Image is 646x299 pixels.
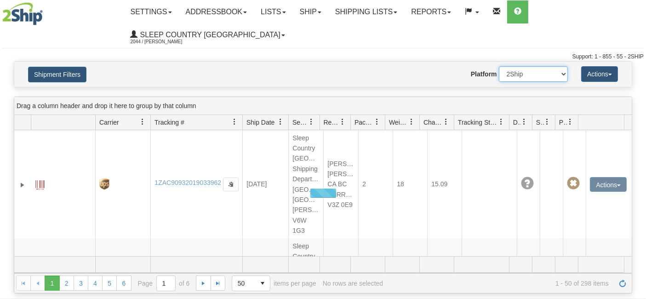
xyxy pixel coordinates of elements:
[324,118,339,127] span: Recipient
[389,280,609,287] span: 1 - 50 of 298 items
[615,276,630,290] a: Refresh
[536,118,544,127] span: Shipment Issues
[254,0,292,23] a: Lists
[354,118,374,127] span: Packages
[404,114,419,130] a: Weight filter column settings
[404,0,458,23] a: Reports
[232,276,316,291] span: items per page
[157,276,175,291] input: Page 1
[124,0,179,23] a: Settings
[28,67,86,82] button: Shipment Filters
[2,2,43,25] img: logo2044.jpg
[516,114,532,130] a: Delivery Status filter column settings
[458,118,498,127] span: Tracking Status
[135,114,150,130] a: Carrier filter column settings
[335,114,350,130] a: Recipient filter column settings
[369,114,385,130] a: Packages filter column settings
[59,276,74,290] a: 2
[539,114,555,130] a: Shipment Issues filter column settings
[471,69,497,79] label: Platform
[154,118,184,127] span: Tracking #
[124,23,292,46] a: Sleep Country [GEOGRAPHIC_DATA] 2044 / [PERSON_NAME]
[562,114,578,130] a: Pickup Status filter column settings
[323,280,383,287] div: No rows are selected
[2,53,644,61] div: Support: 1 - 855 - 55 - 2SHIP
[45,276,59,290] span: Page 1
[423,118,443,127] span: Charge
[304,114,320,130] a: Sender filter column settings
[389,118,408,127] span: Weight
[273,114,288,130] a: Ship Date filter column settings
[138,31,280,39] span: Sleep Country [GEOGRAPHIC_DATA]
[116,276,131,290] a: 6
[99,118,119,127] span: Carrier
[211,276,225,290] a: Go to the last page
[138,276,190,291] span: Page of 6
[227,114,242,130] a: Tracking # filter column settings
[559,118,567,127] span: Pickup Status
[328,0,404,23] a: Shipping lists
[74,276,88,290] a: 3
[293,0,328,23] a: Ship
[232,276,270,291] span: Page sizes drop down
[88,276,103,290] a: 4
[581,66,618,82] button: Actions
[292,118,308,127] span: Sender
[255,276,270,291] span: select
[131,37,200,46] span: 2044 / [PERSON_NAME]
[196,276,211,290] a: Go to the next page
[513,118,521,127] span: Delivery Status
[246,118,274,127] span: Ship Date
[179,0,254,23] a: Addressbook
[238,279,250,288] span: 50
[14,97,632,115] div: grid grouping header
[102,276,117,290] a: 5
[438,114,454,130] a: Charge filter column settings
[493,114,509,130] a: Tracking Status filter column settings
